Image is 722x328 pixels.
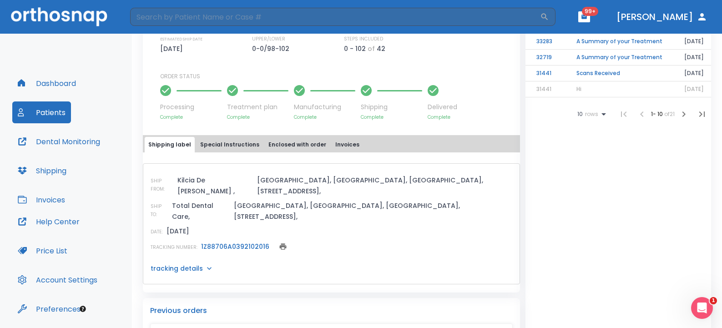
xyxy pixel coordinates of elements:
button: Price List [12,240,73,262]
span: 99+ [582,7,598,16]
button: Shipping label [145,137,195,152]
button: Special Instructions [197,137,263,152]
td: [DATE] [673,34,715,50]
button: Shipping [12,160,72,182]
p: [DATE] [160,43,186,54]
iframe: Intercom live chat [691,297,713,319]
p: [GEOGRAPHIC_DATA], [GEOGRAPHIC_DATA], [GEOGRAPHIC_DATA], [STREET_ADDRESS], [257,175,512,197]
span: [DATE] [684,85,704,93]
span: of 21 [664,110,675,118]
p: 0 - 102 [344,43,366,54]
p: Previous orders [150,305,513,316]
a: 1Z88706A0392102016 [201,242,269,251]
p: Shipping [361,102,422,112]
p: SHIP TO: [151,202,168,219]
p: DATE: [151,228,163,236]
p: Total Dental Care, [172,200,230,222]
p: Treatment plan [227,102,288,112]
button: Invoices [12,189,71,211]
p: of [368,43,375,54]
button: Account Settings [12,269,103,291]
span: 31441 [536,85,551,93]
p: UPPER/LOWER [252,35,285,43]
span: Hi [576,85,581,93]
p: tracking details [151,264,203,273]
td: A Summary of your Treatment [565,50,673,66]
span: rows [583,111,598,117]
p: [GEOGRAPHIC_DATA], [GEOGRAPHIC_DATA], [GEOGRAPHIC_DATA], [STREET_ADDRESS], [234,200,512,222]
button: Preferences [12,298,86,320]
div: Tooltip anchor [79,305,87,313]
button: Dashboard [12,72,81,94]
td: [DATE] [673,50,715,66]
button: Patients [12,101,71,123]
p: Kilcia De [PERSON_NAME] , [177,175,253,197]
p: Complete [227,114,288,121]
p: Manufacturing [294,102,355,112]
p: Complete [361,114,422,121]
td: [DATE] [673,66,715,81]
button: Dental Monitoring [12,131,106,152]
button: Help Center [12,211,85,232]
td: 32719 [525,50,565,66]
p: Complete [428,114,457,121]
p: ORDER STATUS [160,72,514,81]
td: 31441 [525,66,565,81]
td: A Summary of your Treatment [565,34,673,50]
p: ESTIMATED SHIP DATE [160,35,202,43]
p: SHIP FROM: [151,177,174,193]
div: tabs [145,137,518,152]
button: Invoices [332,137,363,152]
p: Complete [160,114,222,121]
td: 33283 [525,34,565,50]
span: 10 [577,111,583,117]
span: 1 - 10 [651,110,664,118]
p: TRACKING NUMBER: [151,243,197,252]
img: Orthosnap [11,7,107,26]
button: print [277,240,289,253]
span: 1 [710,297,717,304]
p: 0-0/98-102 [252,43,293,54]
p: Complete [294,114,355,121]
p: Processing [160,102,222,112]
p: Delivered [428,102,457,112]
p: [DATE] [167,226,189,237]
button: Enclosed with order [265,137,330,152]
p: STEPS INCLUDED [344,35,383,43]
input: Search by Patient Name or Case # [130,8,540,26]
button: [PERSON_NAME] [613,9,711,25]
p: 42 [377,43,385,54]
td: Scans Received [565,66,673,81]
